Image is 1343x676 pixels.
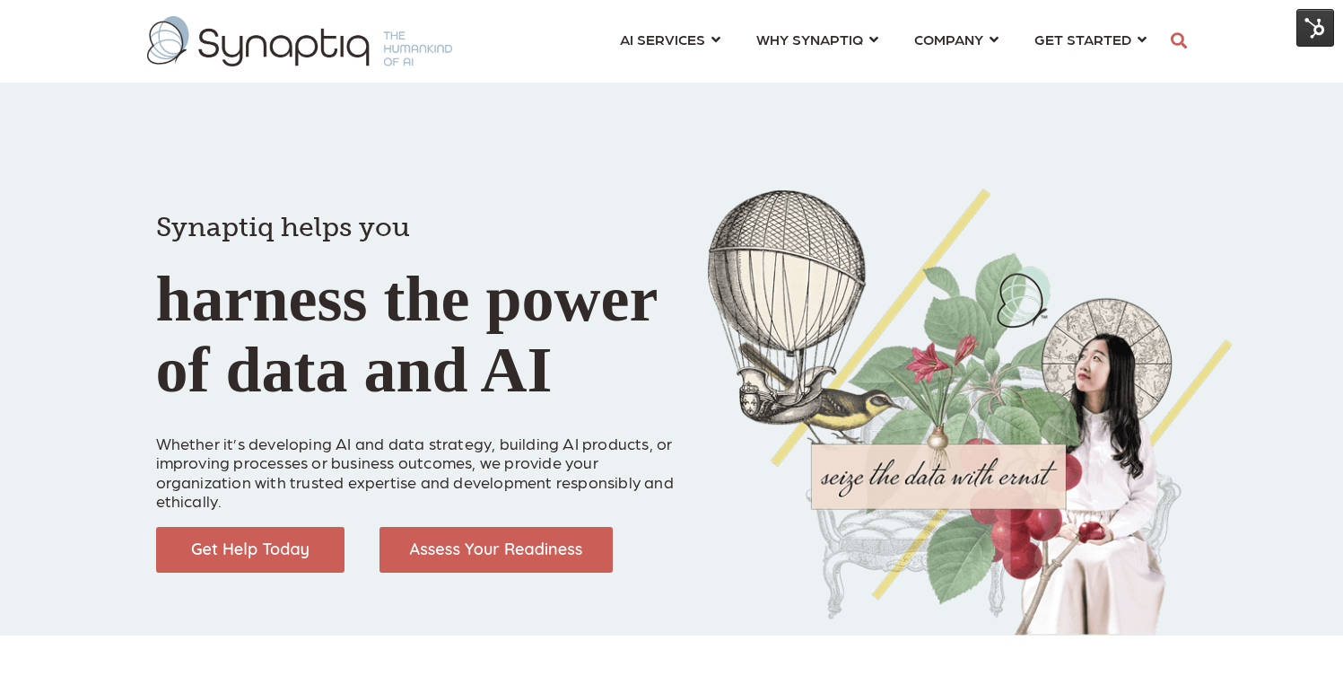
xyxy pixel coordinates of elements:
p: Whether it’s developing AI and data strategy, building AI products, or improving processes or bus... [156,414,681,511]
a: GET STARTED [1034,22,1147,56]
img: HubSpot Tools Menu Toggle [1296,9,1334,47]
iframe: Chat Widget [1253,590,1343,676]
h1: harness the power of data and AI [156,180,681,406]
img: Assess Your Readiness [379,527,613,573]
span: AI SERVICES [620,27,705,51]
a: WHY SYNAPTIQ [756,22,878,56]
span: Synaptiq helps you [156,211,410,243]
span: GET STARTED [1034,27,1131,51]
a: COMPANY [914,22,999,56]
img: synaptiq logo-1 [147,16,452,66]
a: AI SERVICES [620,22,720,56]
span: WHY SYNAPTIQ [756,27,863,51]
img: Get Help Today [156,527,344,573]
img: Collage of girl, balloon, bird, and butterfly, with seize the data with ernst text [708,189,1233,636]
nav: menu [602,9,1164,74]
span: COMPANY [914,27,983,51]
